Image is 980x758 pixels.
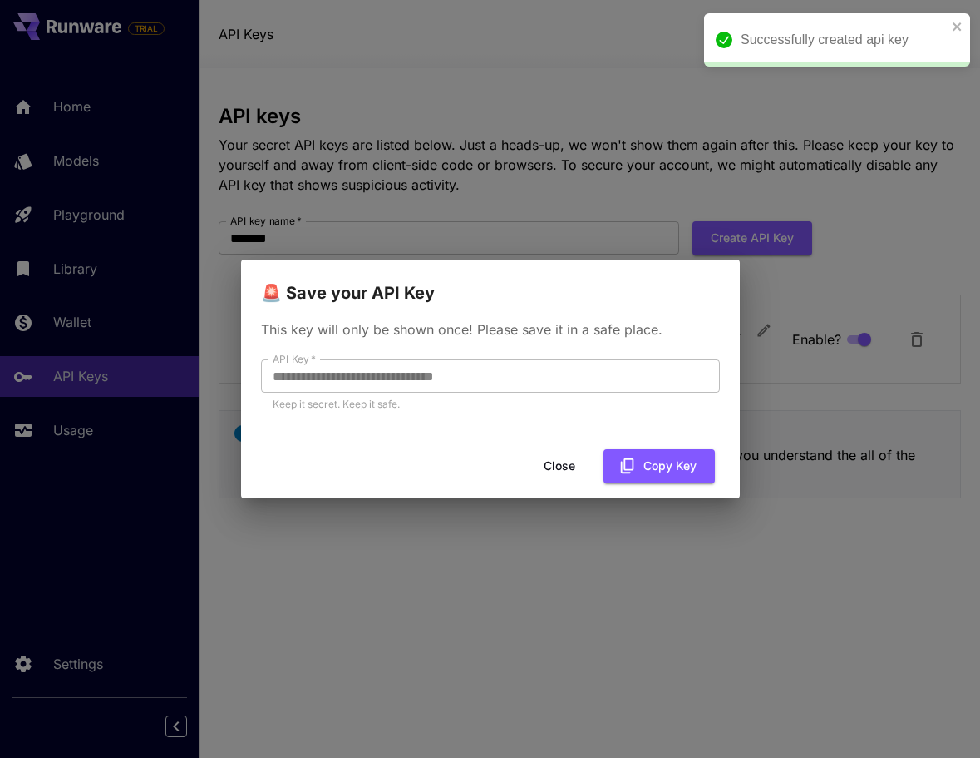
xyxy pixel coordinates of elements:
button: close [952,20,963,33]
label: API Key [273,352,316,366]
p: Keep it secret. Keep it safe. [273,396,708,413]
button: Close [522,449,597,483]
h2: 🚨 Save your API Key [241,260,740,306]
button: Copy Key [603,449,715,483]
div: Successfully created api key [741,30,947,50]
p: This key will only be shown once! Please save it in a safe place. [261,320,720,339]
